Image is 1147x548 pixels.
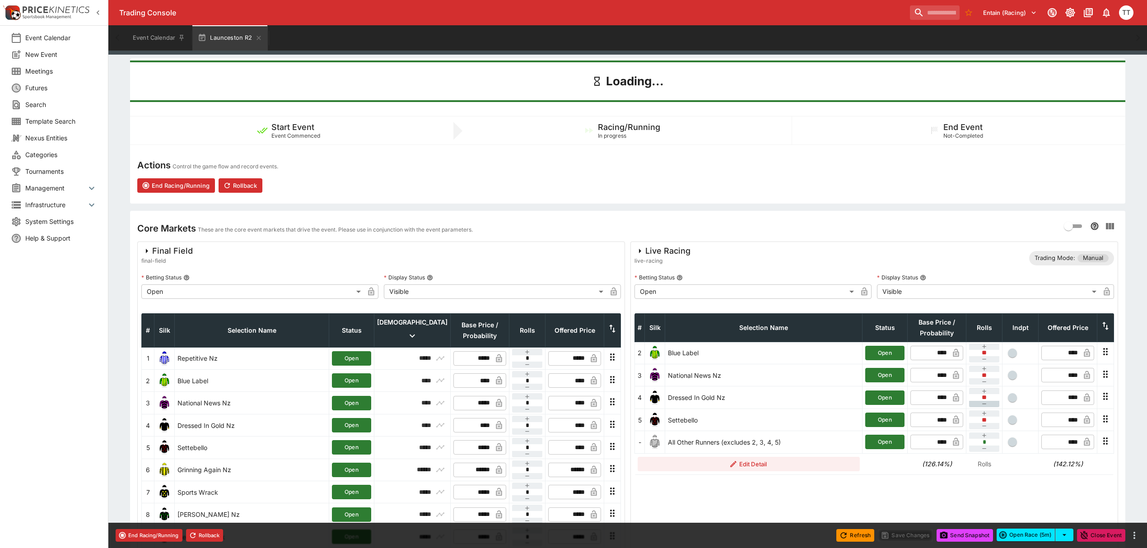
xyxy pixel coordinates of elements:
p: Control the game flow and record events. [173,162,278,171]
td: Dressed In Gold Nz [665,386,863,409]
button: Open [332,485,371,499]
th: Rolls [509,313,546,347]
div: Visible [877,284,1100,299]
img: PriceKinetics Logo [3,4,21,22]
div: Tala Taufale [1119,5,1133,20]
td: 6 [142,459,154,481]
th: Offered Price [546,313,604,347]
button: select merge strategy [1055,529,1073,541]
button: Rollback [219,178,262,193]
button: Open [865,435,905,449]
th: Base Price / Probability [908,313,966,342]
th: Independent [1002,313,1039,342]
td: 3 [142,392,154,414]
td: 4 [635,386,645,409]
img: runner 1 [157,351,172,366]
img: runner 5 [157,440,172,455]
button: Refresh [836,529,874,542]
span: Management [25,183,86,193]
button: Open [332,396,371,410]
img: runner 7 [157,485,172,499]
button: Open [332,418,371,432]
td: Blue Label [175,370,329,392]
button: No Bookmarks [961,5,976,20]
h5: End Event [943,122,983,132]
button: Connected to PK [1044,5,1060,21]
td: 2 [635,342,645,364]
img: runner 8 [157,507,172,522]
td: All Other Runners (excludes 2, 3, 4, 5) [665,431,863,453]
button: Close Event [1077,529,1125,542]
div: Live Racing [634,246,690,256]
span: Infrastructure [25,200,86,209]
button: Open [332,373,371,388]
span: Event Commenced [271,132,320,139]
img: runner 4 [648,390,662,405]
th: Offered Price [1039,313,1097,342]
img: runner 2 [648,346,662,360]
td: 3 [635,364,645,386]
button: Open [865,346,905,360]
td: - [635,431,645,453]
h4: Actions [137,159,171,171]
img: Sportsbook Management [23,15,71,19]
th: Rolls [966,313,1002,342]
span: Nexus Entities [25,133,97,143]
button: Open [865,368,905,382]
button: Betting Status [676,274,683,281]
th: Silk [645,313,665,342]
button: Open [865,413,905,427]
span: Meetings [25,66,97,76]
span: New Event [25,50,97,59]
td: 4 [142,414,154,436]
th: Status [329,313,374,347]
th: # [142,313,154,347]
button: Open [332,351,371,366]
button: Documentation [1080,5,1096,21]
div: Trading Console [119,8,906,18]
button: Notifications [1098,5,1114,21]
button: Open [332,463,371,477]
button: Event Calendar [127,25,191,51]
td: Blue Label [665,342,863,364]
p: These are the core event markets that drive the event. Please use in conjunction with the event p... [198,225,473,234]
button: Select Tenant [978,5,1042,20]
div: Final Field [141,246,193,256]
p: Display Status [877,274,918,281]
button: Display Status [427,274,433,281]
img: runner 5 [648,413,662,427]
div: split button [997,529,1073,541]
td: [PERSON_NAME] Nz [175,503,329,525]
button: Edit Detail [638,457,860,471]
th: Silk [154,313,175,347]
img: runner 4 [157,418,172,432]
p: Betting Status [634,274,675,281]
th: Selection Name [665,313,863,342]
td: 1 [142,347,154,369]
button: Display Status [920,274,926,281]
p: Display Status [384,274,425,281]
span: Not-Completed [943,132,983,139]
h5: Racing/Running [598,122,660,132]
img: runner 2 [157,373,172,388]
td: Sports Wrack [175,481,329,503]
button: Open [332,507,371,522]
td: Grinning Again Nz [175,459,329,481]
div: Visible [384,284,606,299]
p: Rolls [969,459,1000,469]
h5: Start Event [271,122,314,132]
th: Selection Name [175,313,329,347]
h4: Core Markets [137,223,196,234]
h1: Loading... [606,74,664,89]
button: End Racing/Running [137,178,215,193]
button: Tala Taufale [1116,3,1136,23]
th: Status [863,313,908,342]
span: Manual [1077,254,1109,263]
span: live-racing [634,256,690,265]
span: Categories [25,150,97,159]
span: Event Calendar [25,33,97,42]
span: Template Search [25,116,97,126]
h6: (126.14%) [910,459,964,469]
img: blank-silk.png [648,435,662,449]
td: National News Nz [665,364,863,386]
